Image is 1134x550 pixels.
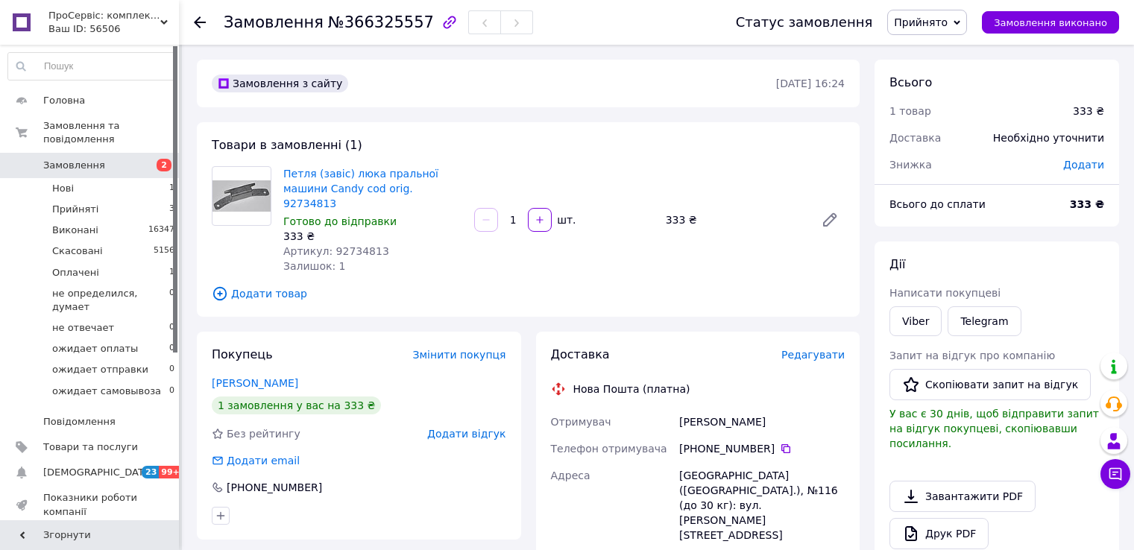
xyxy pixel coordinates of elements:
[553,212,577,227] div: шт.
[43,491,138,518] span: Показники роботи компанії
[283,229,462,244] div: 333 ₴
[982,11,1119,34] button: Замовлення виконано
[551,470,590,481] span: Адреса
[1100,459,1130,489] button: Чат з покупцем
[889,105,931,117] span: 1 товар
[889,159,932,171] span: Знижка
[142,466,159,478] span: 23
[43,466,154,479] span: [DEMOGRAPHIC_DATA]
[984,121,1113,154] div: Необхідно уточнити
[169,342,174,355] span: 0
[157,159,171,171] span: 2
[227,428,300,440] span: Без рейтингу
[328,13,434,31] span: №366325557
[212,75,348,92] div: Замовлення з сайту
[169,363,174,376] span: 0
[154,244,174,258] span: 5156
[148,224,174,237] span: 16347
[212,285,845,302] span: Додати товар
[225,453,301,468] div: Додати email
[52,342,138,355] span: ожидает оплаты
[283,260,346,272] span: Залишок: 1
[43,415,116,429] span: Повідомлення
[781,349,845,361] span: Редагувати
[212,180,271,211] img: Петля (завіс) люка пральної машини Candy cod orig. 92734813
[889,287,1001,299] span: Написати покупцеві
[212,377,298,389] a: [PERSON_NAME]
[889,369,1091,400] button: Скопіювати запит на відгук
[889,408,1099,449] span: У вас є 30 днів, щоб відправити запит на відгук покупцеві, скопіювавши посилання.
[52,182,74,195] span: Нові
[283,215,397,227] span: Готово до відправки
[52,385,161,398] span: ожидает самовывоза
[676,462,848,549] div: [GEOGRAPHIC_DATA] ([GEOGRAPHIC_DATA].), №116 (до 30 кг): вул. [PERSON_NAME][STREET_ADDRESS]
[225,480,324,495] div: [PHONE_NUMBER]
[8,53,175,80] input: Пошук
[889,198,986,210] span: Всього до сплати
[948,306,1021,336] a: Telegram
[43,94,85,107] span: Головна
[43,119,179,146] span: Замовлення та повідомлення
[48,9,160,22] span: ПроСервіс: комплектуючі для пральних машин та побутової техніки
[224,13,324,31] span: Замовлення
[889,481,1036,512] a: Завантажити PDF
[52,287,169,314] span: не определился, думает
[427,428,505,440] span: Додати відгук
[169,266,174,279] span: 1
[194,15,206,30] div: Повернутися назад
[169,287,174,314] span: 0
[283,168,438,209] a: Петля (завіс) люка пральної машини Candy cod orig. 92734813
[676,408,848,435] div: [PERSON_NAME]
[169,385,174,398] span: 0
[1070,198,1104,210] b: 333 ₴
[159,466,183,478] span: 99+
[551,443,667,455] span: Телефон отримувача
[889,518,989,549] a: Друк PDF
[43,440,138,454] span: Товари та послуги
[413,349,506,361] span: Змінити покупця
[551,416,611,428] span: Отримувач
[169,182,174,195] span: 1
[212,347,273,361] span: Покупець
[889,75,932,89] span: Всього
[52,363,148,376] span: ожидает отправки
[889,350,1055,361] span: Запит на відгук про компанію
[889,306,942,336] a: Viber
[1073,104,1104,118] div: 333 ₴
[52,203,98,216] span: Прийняті
[210,453,301,468] div: Додати email
[815,205,845,235] a: Редагувати
[1063,159,1104,171] span: Додати
[679,441,845,456] div: [PHONE_NUMBER]
[894,16,948,28] span: Прийнято
[551,347,610,361] span: Доставка
[169,203,174,216] span: 3
[52,266,99,279] span: Оплачені
[212,138,362,152] span: Товари в замовленні (1)
[48,22,179,36] div: Ваш ID: 56506
[212,396,381,414] div: 1 замовлення у вас на 333 ₴
[169,321,174,335] span: 0
[283,245,389,257] span: Артикул: 92734813
[889,132,941,144] span: Доставка
[570,382,694,396] div: Нова Пошта (платна)
[889,257,905,271] span: Дії
[43,159,105,172] span: Замовлення
[660,209,809,230] div: 333 ₴
[52,244,103,258] span: Скасовані
[736,15,873,30] div: Статус замовлення
[52,321,114,335] span: не отвечает
[776,78,845,89] time: [DATE] 16:24
[994,17,1107,28] span: Замовлення виконано
[52,224,98,237] span: Виконані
